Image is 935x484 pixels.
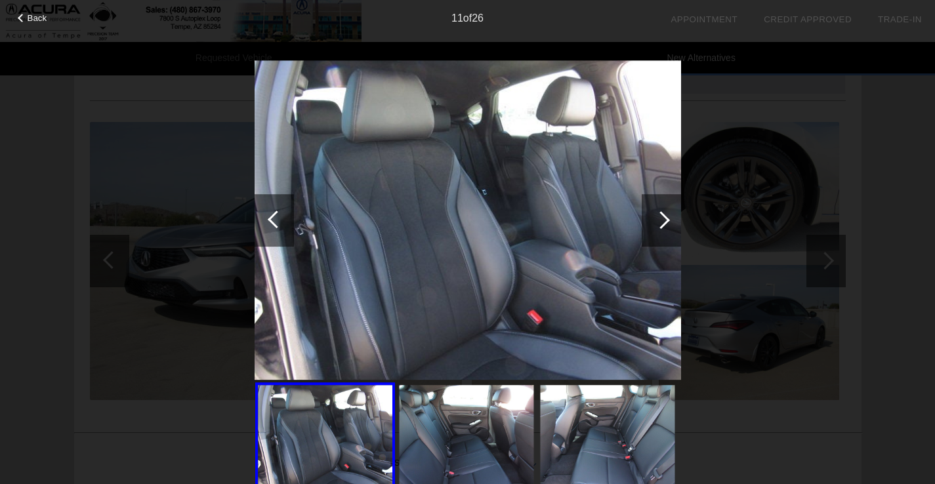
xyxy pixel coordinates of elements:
[255,60,681,380] img: 11.jpg
[451,12,463,24] span: 11
[472,12,484,24] span: 26
[671,14,738,24] a: Appointment
[878,14,922,24] a: Trade-In
[764,14,852,24] a: Credit Approved
[28,13,47,23] span: Back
